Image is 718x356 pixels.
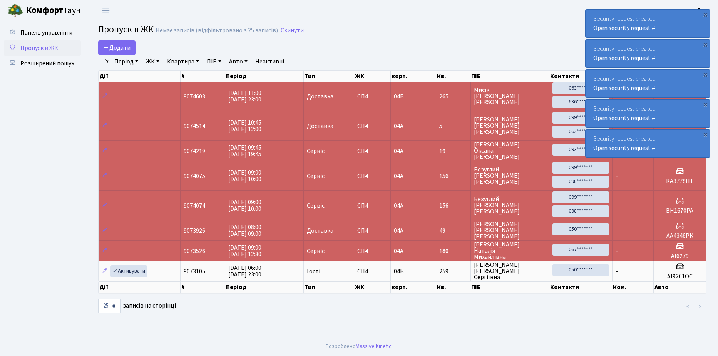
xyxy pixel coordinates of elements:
span: Доставка [307,123,333,129]
span: Додати [103,43,131,52]
span: СП4 [357,203,387,209]
a: Пропуск в ЖК [4,40,81,56]
span: 9074075 [184,172,205,180]
h5: АІ6279 [657,253,703,260]
span: - [616,247,618,255]
span: - [616,201,618,210]
th: корп. [391,281,436,293]
span: [PERSON_NAME] [PERSON_NAME] Сергіївна [474,262,546,280]
span: 49 [439,228,467,234]
span: Пропуск в ЖК [98,23,154,36]
div: × [701,100,709,108]
div: × [701,70,709,78]
th: ПІБ [470,281,549,293]
span: [PERSON_NAME] Оксана [PERSON_NAME] [474,141,546,160]
a: Квартира [164,55,202,68]
div: × [701,40,709,48]
img: logo.png [8,3,23,18]
th: # [181,281,225,293]
span: СП4 [357,173,387,179]
span: СП4 [357,123,387,129]
span: 04А [394,247,403,255]
h5: АА4346РК [657,232,703,240]
span: [PERSON_NAME] [PERSON_NAME] [PERSON_NAME] [474,221,546,240]
span: [DATE] 06:00 [DATE] 23:00 [228,264,261,279]
span: 04Б [394,92,404,101]
h5: КА7136 [657,153,703,160]
th: Авто [654,281,707,293]
a: Скинути [281,27,304,34]
span: Таун [26,4,81,17]
span: СП4 [357,93,387,100]
a: Неактивні [252,55,287,68]
th: ЖК [354,281,391,293]
span: 04А [394,122,403,130]
span: 9074219 [184,147,205,155]
a: Панель управління [4,25,81,40]
a: Open security request # [593,144,655,152]
h5: АІ9261ОС [657,273,703,280]
a: ПІБ [204,55,224,68]
th: Період [225,281,304,293]
div: Security request created [586,100,710,127]
div: Розроблено . [326,342,393,351]
th: ЖК [354,71,391,82]
span: Безуглий [PERSON_NAME] [PERSON_NAME] [474,166,546,185]
span: [DATE] 09:00 [DATE] 10:00 [228,198,261,213]
div: Security request created [586,10,710,37]
span: 9074074 [184,201,205,210]
span: Гості [307,268,320,274]
span: Мисік [PERSON_NAME] [PERSON_NAME] [474,87,546,105]
div: × [701,130,709,138]
select: записів на сторінці [98,299,121,313]
span: [DATE] 11:00 [DATE] 23:00 [228,89,261,104]
a: Активувати [110,265,147,277]
span: [PERSON_NAME] Наталія Михайлівна [474,241,546,260]
div: × [701,10,709,18]
span: [DATE] 09:45 [DATE] 19:45 [228,143,261,158]
th: # [181,71,225,82]
span: 04А [394,226,403,235]
span: 180 [439,248,467,254]
th: Кв. [436,71,471,82]
span: [DATE] 09:00 [DATE] 10:00 [228,168,261,183]
span: [DATE] 09:00 [DATE] 12:30 [228,243,261,258]
span: 156 [439,203,467,209]
span: Сервіс [307,248,325,254]
span: СП4 [357,268,387,274]
span: [PERSON_NAME] [PERSON_NAME] [PERSON_NAME] [474,116,546,135]
span: Розширений пошук [20,59,74,68]
th: Ком. [612,281,653,293]
a: ЖК [143,55,162,68]
span: Сервіс [307,203,325,209]
a: Розширений пошук [4,56,81,71]
h5: КА3778НТ [657,178,703,185]
th: ПІБ [470,71,549,82]
a: Період [111,55,141,68]
span: Сервіс [307,173,325,179]
div: Немає записів (відфільтровано з 25 записів). [156,27,279,34]
span: Доставка [307,93,333,100]
div: Security request created [586,40,710,67]
span: СП4 [357,248,387,254]
a: Консьєрж б. 4. [666,6,709,15]
a: Open security request # [593,84,655,92]
th: Контакти [549,281,613,293]
span: [DATE] 10:45 [DATE] 12:00 [228,118,261,133]
a: Open security request # [593,114,655,122]
span: СП4 [357,228,387,234]
span: СП4 [357,148,387,154]
h5: ВН1670РА [657,207,703,215]
span: 04Б [394,267,404,276]
span: - [616,267,618,276]
b: Комфорт [26,4,63,17]
th: Дії [99,71,181,82]
b: Консьєрж б. 4. [666,7,709,15]
span: Доставка [307,228,333,234]
th: Тип [304,281,354,293]
span: 04А [394,147,403,155]
span: 04А [394,172,403,180]
span: - [616,226,618,235]
span: [DATE] 08:00 [DATE] 09:00 [228,223,261,238]
th: Кв. [436,281,471,293]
